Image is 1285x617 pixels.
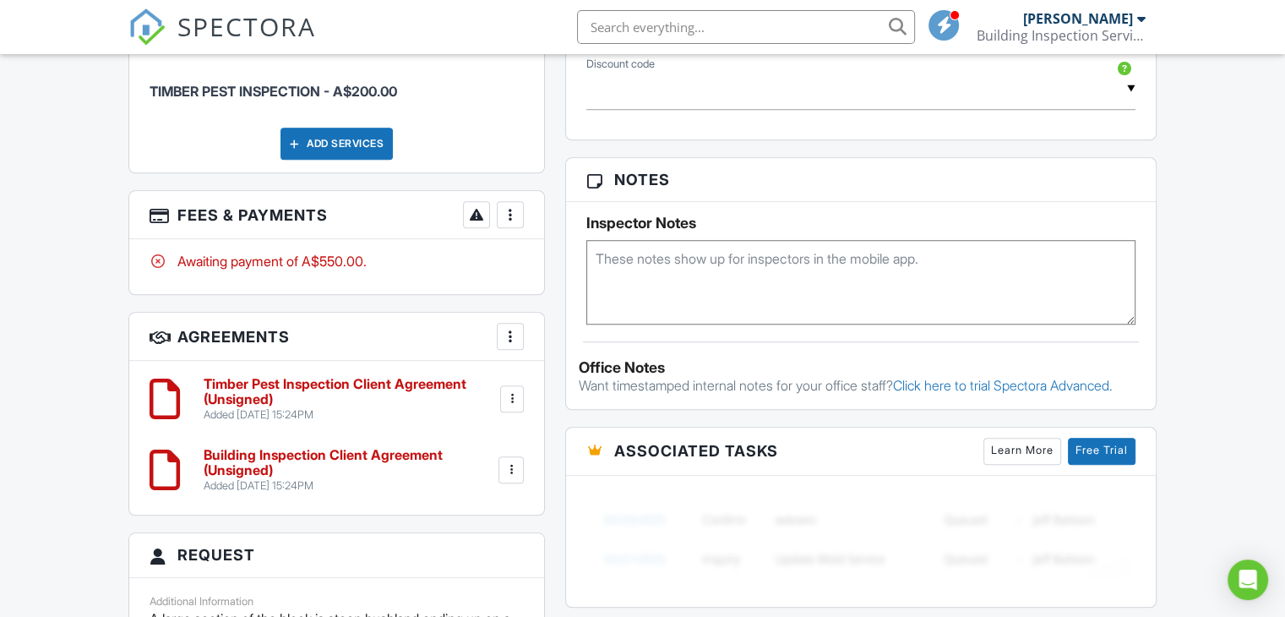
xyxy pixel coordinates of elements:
[204,377,497,422] a: Timber Pest Inspection Client Agreement (Unsigned) Added [DATE] 15:24PM
[586,57,655,72] label: Discount code
[579,359,1143,376] div: Office Notes
[129,533,544,577] h3: Request
[150,52,524,114] li: Service: TIMBER PEST INSPECTION
[586,489,1135,590] img: blurred-tasks-251b60f19c3f713f9215ee2a18cbf2105fc2d72fcd585247cf5e9ec0c957c1dd.png
[204,408,497,422] div: Added [DATE] 15:24PM
[128,23,316,58] a: SPECTORA
[577,10,915,44] input: Search everything...
[1068,438,1135,465] a: Free Trial
[983,438,1061,465] a: Learn More
[150,595,253,608] label: Additional Information
[1023,10,1133,27] div: [PERSON_NAME]
[204,479,495,493] div: Added [DATE] 15:24PM
[893,377,1113,394] a: Click here to trial Spectora Advanced.
[579,376,1143,395] p: Want timestamped internal notes for your office staff?
[1228,560,1268,600] div: Open Intercom Messenger
[128,8,166,46] img: The Best Home Inspection Software - Spectora
[566,158,1156,202] h3: Notes
[150,83,397,100] span: TIMBER PEST INSPECTION - A$200.00
[204,377,497,407] h6: Timber Pest Inspection Client Agreement (Unsigned)
[150,252,524,270] div: Awaiting payment of A$550.00.
[129,191,544,239] h3: Fees & Payments
[204,448,495,493] a: Building Inspection Client Agreement (Unsigned) Added [DATE] 15:24PM
[280,128,393,160] div: Add Services
[977,27,1146,44] div: Building Inspection Services
[129,313,544,361] h3: Agreements
[586,215,1135,232] h5: Inspector Notes
[614,440,778,462] span: Associated Tasks
[204,448,495,478] h6: Building Inspection Client Agreement (Unsigned)
[177,8,316,44] span: SPECTORA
